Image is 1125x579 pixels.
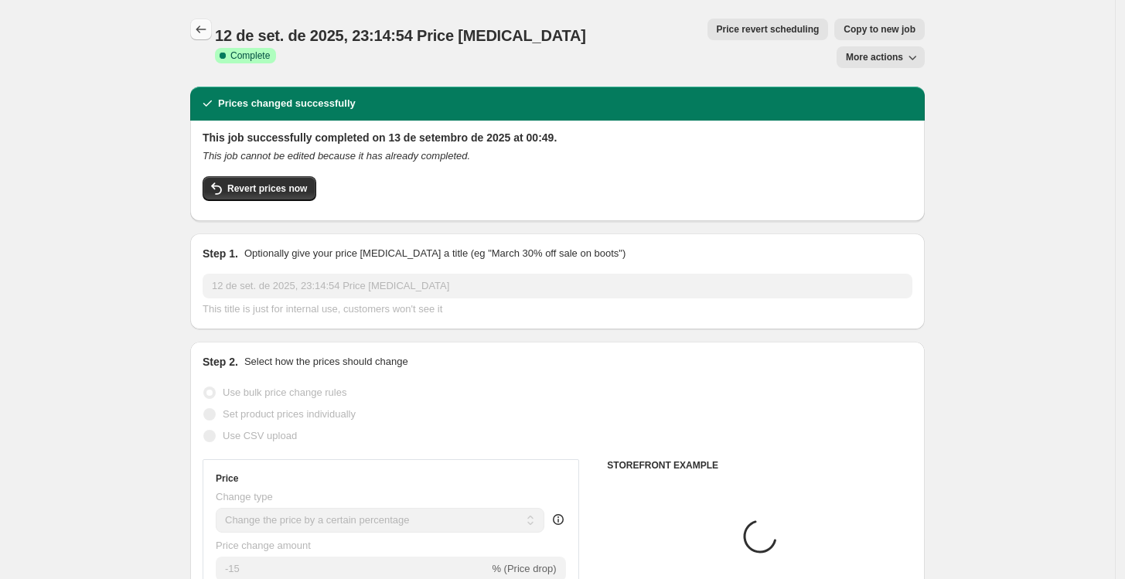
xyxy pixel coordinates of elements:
span: Use bulk price change rules [223,387,346,398]
button: Revert prices now [203,176,316,201]
div: help [551,512,566,527]
span: Price revert scheduling [717,23,820,36]
button: Price change jobs [190,19,212,40]
span: Complete [230,49,270,62]
h6: STOREFRONT EXAMPLE [607,459,912,472]
span: Change type [216,491,273,502]
button: Price revert scheduling [707,19,829,40]
h2: Step 1. [203,246,238,261]
span: 12 de set. de 2025, 23:14:54 Price [MEDICAL_DATA] [215,27,586,44]
span: Copy to new job [844,23,915,36]
span: Revert prices now [227,182,307,195]
i: This job cannot be edited because it has already completed. [203,150,470,162]
p: Optionally give your price [MEDICAL_DATA] a title (eg "March 30% off sale on boots") [244,246,626,261]
h2: This job successfully completed on 13 de setembro de 2025 at 00:49. [203,130,912,145]
span: % (Price drop) [492,563,556,574]
button: More actions [837,46,925,68]
span: Price change amount [216,540,311,551]
h2: Prices changed successfully [218,96,356,111]
h2: Step 2. [203,354,238,370]
button: Copy to new job [834,19,925,40]
p: Select how the prices should change [244,354,408,370]
span: Set product prices individually [223,408,356,420]
span: More actions [846,51,903,63]
h3: Price [216,472,238,485]
input: 30% off holiday sale [203,274,912,298]
span: Use CSV upload [223,430,297,441]
span: This title is just for internal use, customers won't see it [203,303,442,315]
